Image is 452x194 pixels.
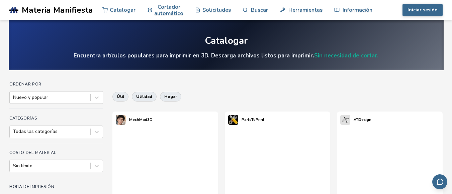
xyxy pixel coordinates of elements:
[202,6,231,14] font: Solicitudes
[343,6,372,14] font: Información
[112,112,156,128] a: MechMad3D's profileMechMad3D
[164,93,177,99] font: hogar
[13,129,14,134] input: Todas las categorías
[9,184,54,189] font: Hora de impresión
[354,116,371,123] p: ATDesign
[9,150,57,155] font: Costo del material
[242,116,264,123] p: PartsToPrint
[154,3,183,17] font: Cortador automático
[9,116,37,121] font: Categorías
[116,115,126,125] img: MechMad3D's profile
[205,34,248,47] font: Catalogar
[225,112,268,128] a: PartsToPrint's profilePartsToPrint
[117,93,124,99] font: útil
[288,6,323,14] font: Herramientas
[13,163,14,169] input: Sin límite
[337,112,375,128] a: ATDesign's profileATDesign
[136,93,152,99] font: utilidad
[9,81,41,87] font: Ordenar por
[22,4,93,16] font: Materia Manifiesta
[340,115,350,125] img: ATDesign's profile
[13,95,14,100] input: Nuevo y popular
[402,4,443,16] button: Iniciar sesión
[160,92,181,101] button: hogar
[132,92,157,101] button: utilidad
[74,52,314,59] font: Encuentra artículos populares para imprimir en 3D. Descarga archivos listos para imprimir.
[251,6,268,14] font: Buscar
[112,92,128,101] button: útil
[314,52,378,59] a: Sin necesidad de cortar.
[432,174,447,189] button: Enviar comentarios por correo electrónico
[408,7,438,13] font: Iniciar sesión
[110,6,135,14] font: Catalogar
[129,116,153,123] p: MechMad3D
[228,115,238,125] img: PartsToPrint's profile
